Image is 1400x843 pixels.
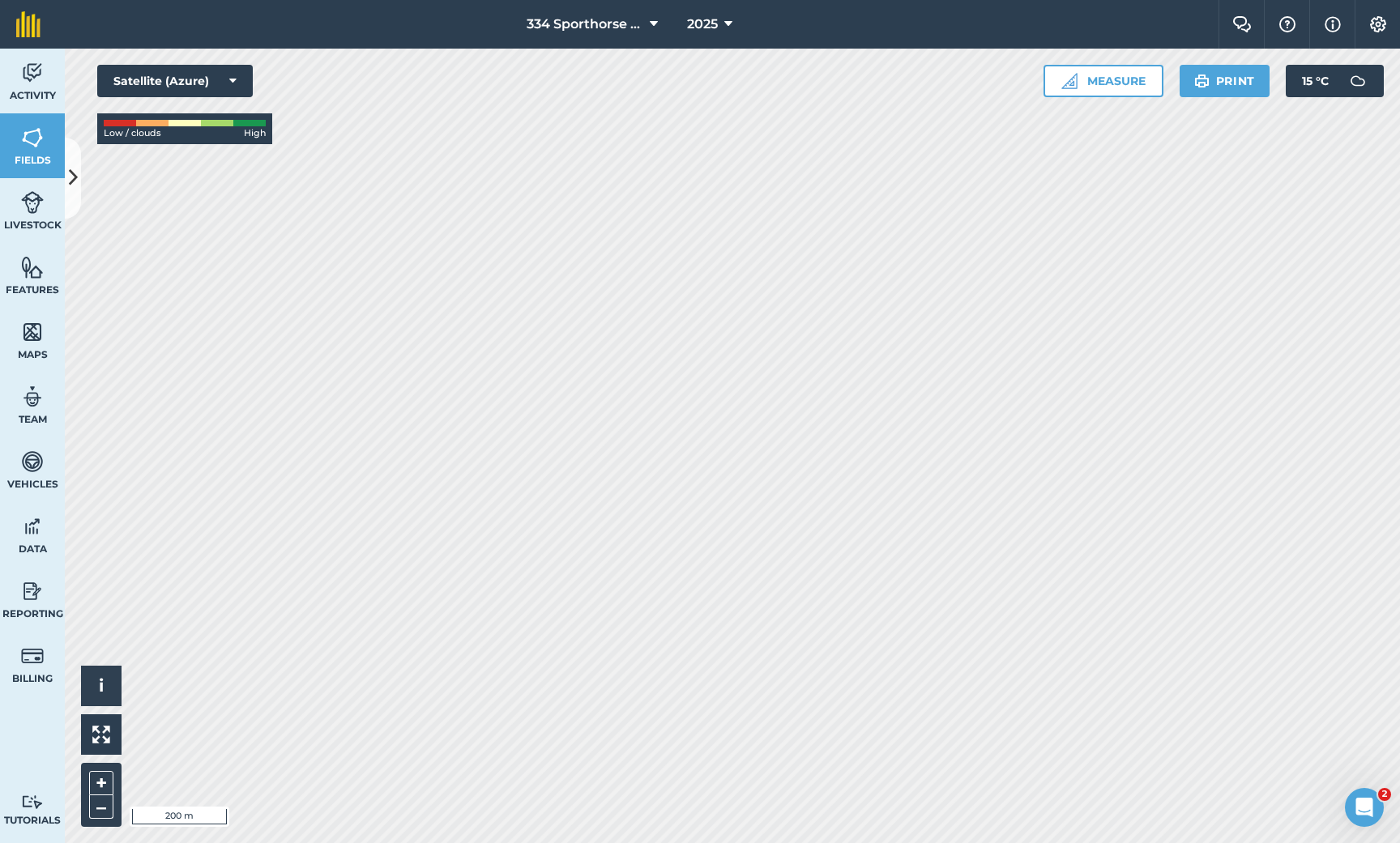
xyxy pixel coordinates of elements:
span: High [244,126,266,141]
iframe: Intercom live chat [1345,788,1384,827]
img: svg+xml;base64,PD94bWwgdmVyc2lvbj0iMS4wIiBlbmNvZGluZz0idXRmLTgiPz4KPCEtLSBHZW5lcmF0b3I6IEFkb2JlIE... [21,579,44,603]
img: svg+xml;base64,PD94bWwgdmVyc2lvbj0iMS4wIiBlbmNvZGluZz0idXRmLTgiPz4KPCEtLSBHZW5lcmF0b3I6IEFkb2JlIE... [21,61,44,85]
img: svg+xml;base64,PHN2ZyB4bWxucz0iaHR0cDovL3d3dy53My5vcmcvMjAwMC9zdmciIHdpZHRoPSIxOSIgaGVpZ2h0PSIyNC... [1194,71,1210,91]
img: Two speech bubbles overlapping with the left bubble in the forefront [1232,16,1252,32]
img: svg+xml;base64,PD94bWwgdmVyc2lvbj0iMS4wIiBlbmNvZGluZz0idXRmLTgiPz4KPCEtLSBHZW5lcmF0b3I6IEFkb2JlIE... [21,385,44,409]
img: svg+xml;base64,PHN2ZyB4bWxucz0iaHR0cDovL3d3dy53My5vcmcvMjAwMC9zdmciIHdpZHRoPSI1NiIgaGVpZ2h0PSI2MC... [21,126,44,150]
img: svg+xml;base64,PD94bWwgdmVyc2lvbj0iMS4wIiBlbmNvZGluZz0idXRmLTgiPz4KPCEtLSBHZW5lcmF0b3I6IEFkb2JlIE... [21,644,44,668]
img: svg+xml;base64,PHN2ZyB4bWxucz0iaHR0cDovL3d3dy53My5vcmcvMjAwMC9zdmciIHdpZHRoPSI1NiIgaGVpZ2h0PSI2MC... [21,255,44,279]
span: 2025 [687,15,718,34]
img: svg+xml;base64,PD94bWwgdmVyc2lvbj0iMS4wIiBlbmNvZGluZz0idXRmLTgiPz4KPCEtLSBHZW5lcmF0b3I6IEFkb2JlIE... [21,190,44,215]
button: i [81,666,122,706]
img: fieldmargin Logo [16,11,41,37]
img: A cog icon [1368,16,1388,32]
span: 15 ° C [1302,65,1329,97]
span: i [99,675,104,696]
img: A question mark icon [1278,16,1297,32]
img: svg+xml;base64,PHN2ZyB4bWxucz0iaHR0cDovL3d3dy53My5vcmcvMjAwMC9zdmciIHdpZHRoPSI1NiIgaGVpZ2h0PSI2MC... [21,320,44,344]
span: Low / clouds [104,126,161,141]
span: 334 Sporthorse Stud [527,15,643,34]
button: Measure [1044,65,1163,97]
span: 2 [1378,788,1391,801]
img: Four arrows, one pointing top left, one top right, one bottom right and the last bottom left [92,726,110,743]
img: Ruler icon [1061,73,1078,89]
img: svg+xml;base64,PD94bWwgdmVyc2lvbj0iMS4wIiBlbmNvZGluZz0idXRmLTgiPz4KPCEtLSBHZW5lcmF0b3I6IEFkb2JlIE... [21,794,44,810]
img: svg+xml;base64,PHN2ZyB4bWxucz0iaHR0cDovL3d3dy53My5vcmcvMjAwMC9zdmciIHdpZHRoPSIxNyIgaGVpZ2h0PSIxNy... [1325,15,1341,34]
button: 15 °C [1286,65,1384,97]
img: svg+xml;base64,PD94bWwgdmVyc2lvbj0iMS4wIiBlbmNvZGluZz0idXRmLTgiPz4KPCEtLSBHZW5lcmF0b3I6IEFkb2JlIE... [1342,65,1374,97]
button: + [89,771,113,795]
button: Print [1180,65,1270,97]
img: svg+xml;base64,PD94bWwgdmVyc2lvbj0iMS4wIiBlbmNvZGluZz0idXRmLTgiPz4KPCEtLSBHZW5lcmF0b3I6IEFkb2JlIE... [21,514,44,539]
button: – [89,795,113,819]
img: svg+xml;base64,PD94bWwgdmVyc2lvbj0iMS4wIiBlbmNvZGluZz0idXRmLTgiPz4KPCEtLSBHZW5lcmF0b3I6IEFkb2JlIE... [21,449,44,474]
button: Satellite (Azure) [97,65,253,97]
